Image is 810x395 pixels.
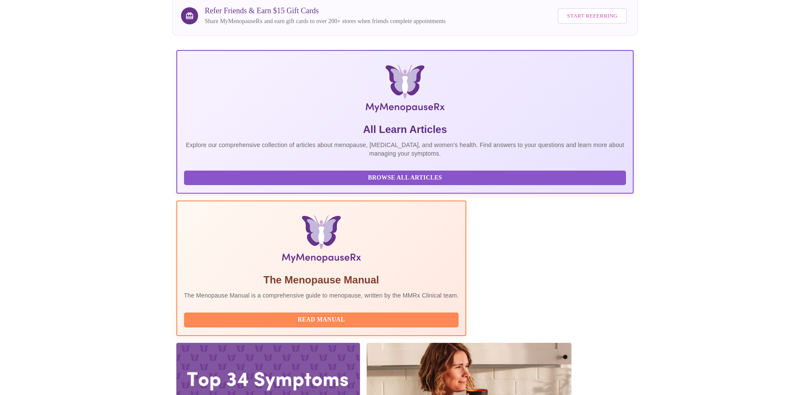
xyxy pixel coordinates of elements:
[184,123,626,136] h5: All Learn Articles
[558,8,627,24] button: Start Referring
[253,65,558,116] img: MyMenopauseRx Logo
[193,173,618,183] span: Browse All Articles
[184,315,461,323] a: Read Manual
[205,6,446,15] h3: Refer Friends & Earn $15 Gift Cards
[184,171,626,186] button: Browse All Articles
[184,174,629,181] a: Browse All Articles
[567,11,617,21] span: Start Referring
[184,312,459,327] button: Read Manual
[184,273,459,287] h5: The Menopause Manual
[184,291,459,300] p: The Menopause Manual is a comprehensive guide to menopause, written by the MMRx Clinical team.
[193,315,450,325] span: Read Manual
[556,4,629,28] a: Start Referring
[228,215,415,266] img: Menopause Manual
[184,141,626,158] p: Explore our comprehensive collection of articles about menopause, [MEDICAL_DATA], and women's hea...
[205,17,446,26] p: Share MyMenopauseRx and earn gift cards to over 200+ stores when friends complete appointments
